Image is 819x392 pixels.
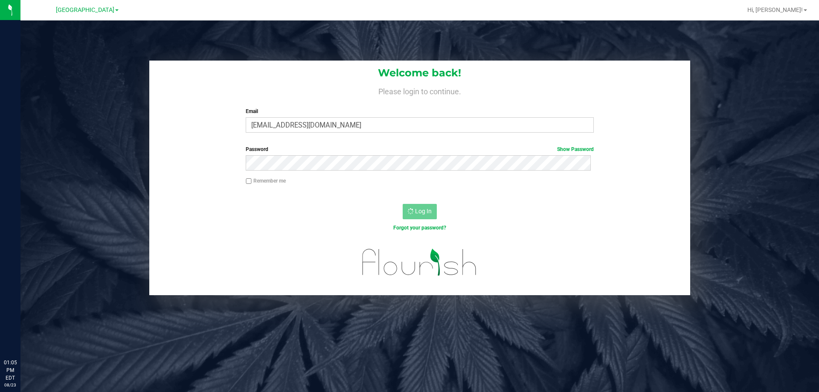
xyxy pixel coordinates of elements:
[246,177,286,185] label: Remember me
[246,107,593,115] label: Email
[149,67,690,78] h1: Welcome back!
[393,225,446,231] a: Forgot your password?
[747,6,803,13] span: Hi, [PERSON_NAME]!
[352,241,487,284] img: flourish_logo.svg
[149,85,690,96] h4: Please login to continue.
[246,178,252,184] input: Remember me
[415,208,432,215] span: Log In
[403,204,437,219] button: Log In
[246,146,268,152] span: Password
[56,6,114,14] span: [GEOGRAPHIC_DATA]
[557,146,594,152] a: Show Password
[4,359,17,382] p: 01:05 PM EDT
[4,382,17,388] p: 08/23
